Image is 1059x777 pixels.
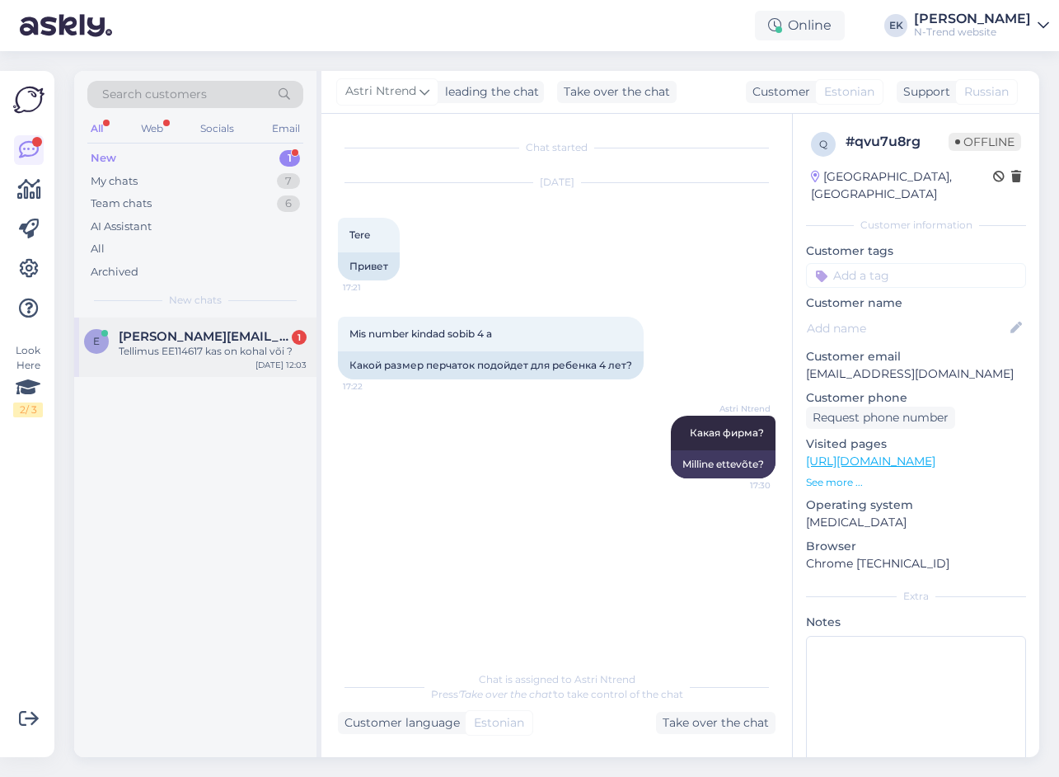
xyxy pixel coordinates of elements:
div: All [91,241,105,257]
div: EK [884,14,907,37]
span: New chats [169,293,222,308]
div: 2 / 3 [13,403,43,417]
div: Socials [197,118,237,139]
div: New [91,150,116,167]
div: My chats [91,173,138,190]
span: Estonian [824,83,874,101]
div: 6 [277,195,300,212]
span: Astri Ntrend [345,82,416,101]
p: Customer phone [806,389,1026,407]
span: 17:22 [343,380,405,393]
div: Extra [806,589,1026,604]
p: Chrome [TECHNICAL_ID] [806,555,1026,572]
div: Привет [338,252,400,280]
a: [PERSON_NAME]N-Trend website [914,12,1049,39]
div: Customer [746,83,810,101]
span: Search customers [102,86,207,103]
span: ernest.martinsons@gmail.com [119,329,290,344]
p: [EMAIL_ADDRESS][DOMAIN_NAME] [806,365,1026,383]
div: Take over the chat [557,81,677,103]
span: Mis number kindad sobib 4 a [349,327,492,340]
span: 17:30 [709,479,771,492]
input: Add name [807,319,1007,337]
span: Astri Ntrend [709,403,771,415]
input: Add a tag [806,263,1026,288]
div: N-Trend website [914,26,1031,39]
p: Operating system [806,497,1026,514]
span: Offline [949,133,1021,151]
div: Request phone number [806,407,955,429]
div: Chat started [338,140,776,155]
div: [PERSON_NAME] [914,12,1031,26]
span: Russian [964,83,1009,101]
div: [GEOGRAPHIC_DATA], [GEOGRAPHIC_DATA] [811,168,993,203]
p: Customer tags [806,243,1026,260]
span: Какая фирма? [690,426,764,439]
div: Customer information [806,218,1026,233]
div: Customer language [338,714,460,732]
div: Tellimus EE114617 kas on kohal või ? [119,344,307,359]
img: Askly Logo [13,84,45,115]
span: q [819,138,827,150]
div: 1 [292,330,307,345]
div: All [87,118,106,139]
div: 7 [277,173,300,190]
span: Tere [349,228,370,241]
div: Online [755,11,845,40]
div: Archived [91,264,138,280]
p: [MEDICAL_DATA] [806,514,1026,531]
span: Chat is assigned to Astri Ntrend [479,673,635,685]
div: Look Here [13,343,43,417]
p: Visited pages [806,436,1026,453]
span: Press to take control of the chat [431,688,683,700]
div: Milline ettevõte? [671,450,776,478]
div: Support [897,83,950,101]
a: [URL][DOMAIN_NAME] [806,454,935,469]
p: Customer email [806,348,1026,365]
span: 17:21 [343,281,405,294]
span: Estonian [474,714,524,732]
div: [DATE] [338,175,776,190]
p: Customer name [806,294,1026,312]
div: AI Assistant [91,219,152,235]
div: Email [269,118,303,139]
div: Какой размер перчаток подойдет для ребенка 4 лет? [338,351,644,379]
div: Take over the chat [656,712,776,734]
div: 1 [279,150,300,167]
p: See more ... [806,475,1026,490]
div: Team chats [91,195,152,212]
div: [DATE] 12:03 [255,359,307,371]
p: Notes [806,614,1026,631]
div: Web [138,118,166,139]
i: 'Take over the chat' [458,688,554,700]
p: Browser [806,538,1026,555]
div: leading the chat [438,83,539,101]
span: e [93,335,100,347]
div: # qvu7u8rg [846,132,949,152]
